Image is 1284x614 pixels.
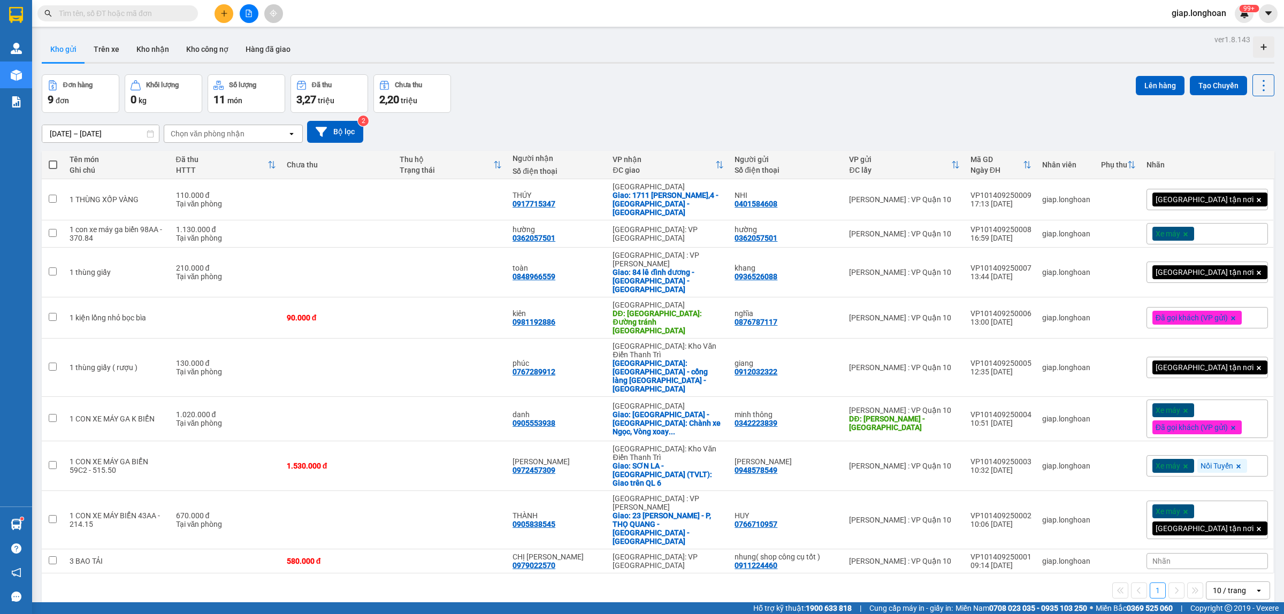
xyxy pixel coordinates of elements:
[970,155,1023,164] div: Mã GD
[735,225,838,234] div: hường
[139,96,147,105] span: kg
[178,36,237,62] button: Kho công nợ
[176,155,267,164] div: Đã thu
[613,552,724,570] div: [GEOGRAPHIC_DATA]: VP [GEOGRAPHIC_DATA]
[956,602,1087,614] span: Miền Nam
[1156,267,1254,277] span: [GEOGRAPHIC_DATA] tận nơi
[970,552,1031,561] div: VP101409250001
[11,519,22,530] img: warehouse-icon
[513,457,602,466] div: VŨ QUYỀN
[849,229,959,238] div: [PERSON_NAME] : VP Quận 10
[849,166,951,174] div: ĐC lấy
[613,155,715,164] div: VP nhận
[171,128,244,139] div: Chọn văn phòng nhận
[735,234,777,242] div: 0362057501
[215,4,233,23] button: plus
[176,419,276,427] div: Tại văn phòng
[1255,586,1263,595] svg: open
[735,457,838,466] div: VŨ NAM
[85,36,128,62] button: Trên xe
[11,543,21,554] span: question-circle
[513,367,555,376] div: 0767289912
[1042,415,1090,423] div: giap.longhoan
[176,166,267,174] div: HTTT
[735,511,838,520] div: HUY
[1156,363,1254,372] span: [GEOGRAPHIC_DATA] tận nơi
[1096,602,1173,614] span: Miền Bắc
[1042,313,1090,322] div: giap.longhoan
[312,81,332,89] div: Đã thu
[1147,160,1268,169] div: Nhãn
[1156,461,1180,471] span: Xe máy
[240,4,258,23] button: file-add
[849,415,959,432] div: DĐ: ngọc lan - bến tre
[613,410,724,436] div: Giao: Phú Yên - TP Tuy Hòa: Chành xe Ngọc, Vòng xoay Thuận Thảo Tuy Hoà QL 1A
[128,36,178,62] button: Kho nhận
[213,93,225,106] span: 11
[613,402,724,410] div: [GEOGRAPHIC_DATA]
[970,272,1031,281] div: 13:44 [DATE]
[869,602,953,614] span: Cung cấp máy in - giấy in:
[844,151,965,179] th: Toggle SortBy
[176,511,276,520] div: 670.000 đ
[358,116,369,126] sup: 2
[513,191,602,199] div: THÚY
[1213,585,1246,596] div: 10 / trang
[42,74,119,113] button: Đơn hàng9đơn
[735,199,777,208] div: 0401584608
[513,419,555,427] div: 0905553938
[613,309,724,335] div: DĐ: TP Thanh Hóa: Đường tránh TP Thanh Hóa
[176,191,276,199] div: 110.000 đ
[1259,4,1278,23] button: caret-down
[270,10,277,17] span: aim
[613,511,724,546] div: Giao: 23 TRẦN THUYẾT - P, THỌ QUANG - SƠN TRÀ - ĐÀ NẴNG
[735,272,777,281] div: 0936526088
[1225,604,1232,612] span: copyright
[29,36,57,45] strong: CSKH:
[176,225,276,234] div: 1.130.000 đ
[70,363,165,372] div: 1 thùng giấy ( rượu )
[1096,151,1141,179] th: Toggle SortBy
[287,160,389,169] div: Chưa thu
[287,313,389,322] div: 90.000 đ
[1090,606,1093,610] span: ⚪️
[287,557,389,565] div: 580.000 đ
[401,96,417,105] span: triệu
[513,272,555,281] div: 0848966559
[176,199,276,208] div: Tại văn phòng
[1201,461,1233,471] span: Nối Tuyến
[1042,229,1090,238] div: giap.longhoan
[67,21,216,33] span: Ngày in phiếu: 10:27 ngày
[1156,195,1254,204] span: [GEOGRAPHIC_DATA] tận nơi
[237,36,299,62] button: Hàng đã giao
[11,567,21,578] span: notification
[970,191,1031,199] div: VP101409250009
[613,191,724,217] div: Giao: 1711 NGUYỄN CÔNG TRỨ - P,4 - TP TUY HÒA - PHÚ YÊN
[42,36,85,62] button: Kho gửi
[513,199,555,208] div: 0917715347
[849,557,959,565] div: [PERSON_NAME] : VP Quận 10
[1042,462,1090,470] div: giap.longhoan
[735,552,838,561] div: nhung( shop công cụ tốt )
[613,342,724,359] div: [GEOGRAPHIC_DATA]: Kho Văn Điển Thanh Trì
[735,520,777,528] div: 0766710957
[70,166,165,174] div: Ghi chú
[1214,34,1250,45] div: ver 1.8.143
[245,10,253,17] span: file-add
[287,129,296,138] svg: open
[849,516,959,524] div: [PERSON_NAME] : VP Quận 10
[4,65,160,79] span: Mã đơn: VP101409250002
[1042,557,1090,565] div: giap.longhoan
[131,93,136,106] span: 0
[1101,160,1127,169] div: Phụ thu
[1190,76,1247,95] button: Tạo Chuyến
[176,234,276,242] div: Tại văn phòng
[513,561,555,570] div: 0979022570
[1156,506,1180,516] span: Xe máy
[11,43,22,54] img: warehouse-icon
[70,225,165,242] div: 1 con xe máy ga biển 98AA - 370.84
[513,318,555,326] div: 0981192886
[735,155,838,164] div: Người gửi
[735,561,777,570] div: 0911224460
[291,74,368,113] button: Đã thu3,27 triệu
